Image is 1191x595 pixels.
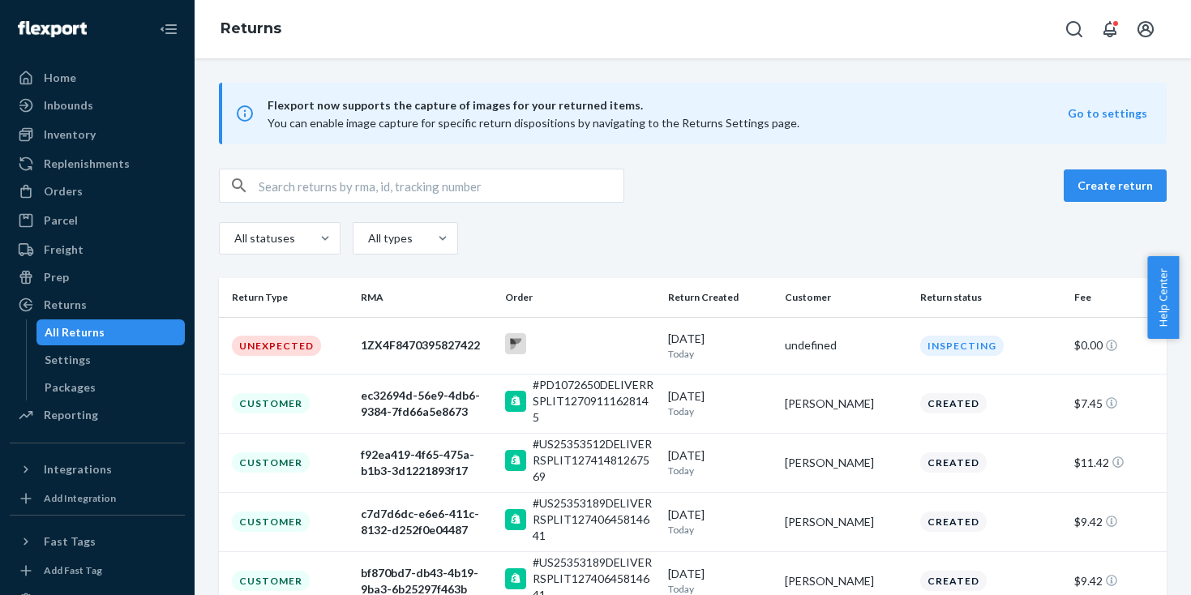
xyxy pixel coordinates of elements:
td: $11.42 [1068,433,1167,492]
th: Return Created [662,278,779,317]
p: Today [668,405,773,418]
div: Created [920,452,987,473]
td: $7.45 [1068,374,1167,433]
a: Freight [10,237,185,263]
th: Return Type [219,278,354,317]
div: Integrations [44,461,112,477]
div: [DATE] [668,507,773,537]
div: Unexpected [232,336,321,356]
div: Add Integration [44,491,116,505]
td: $0.00 [1068,317,1167,374]
div: c7d7d6dc-e6e6-411c-8132-d252f0e04487 [361,506,492,538]
div: Prep [44,269,69,285]
div: Created [920,512,987,532]
button: Close Navigation [152,13,185,45]
div: Inspecting [920,336,1004,356]
div: Fast Tags [44,533,96,550]
span: You can enable image capture for specific return dispositions by navigating to the Returns Settin... [268,116,799,130]
th: Customer [778,278,914,317]
button: Open account menu [1129,13,1162,45]
th: RMA [354,278,499,317]
div: [DATE] [668,331,773,361]
div: f92ea419-4f65-475a-b1b3-3d1221893f17 [361,447,492,479]
a: Add Fast Tag [10,561,185,580]
div: Returns [44,297,87,313]
ol: breadcrumbs [208,6,294,53]
div: All statuses [234,230,293,246]
p: Today [668,464,773,477]
td: $9.42 [1068,492,1167,551]
a: Orders [10,178,185,204]
p: Today [668,523,773,537]
a: Reporting [10,402,185,428]
a: Returns [10,292,185,318]
button: Open Search Box [1058,13,1090,45]
div: [PERSON_NAME] [785,514,907,530]
div: #US25353189DELIVERRSPLIT12740645814641 [533,495,654,544]
div: Add Fast Tag [44,563,102,577]
a: All Returns [36,319,186,345]
button: Create return [1064,169,1167,202]
input: Search returns by rma, id, tracking number [259,169,623,202]
th: Fee [1068,278,1167,317]
a: Prep [10,264,185,290]
div: [PERSON_NAME] [785,573,907,589]
div: Reporting [44,407,98,423]
div: Packages [45,379,96,396]
div: ec32694d-56e9-4db6-9384-7fd66a5e8673 [361,387,492,420]
a: Inbounds [10,92,185,118]
div: Home [44,70,76,86]
div: Customer [232,512,310,532]
img: Flexport logo [18,21,87,37]
div: All types [368,230,410,246]
a: Parcel [10,208,185,233]
div: Customer [232,571,310,591]
button: Fast Tags [10,529,185,554]
div: Customer [232,452,310,473]
div: Freight [44,242,84,258]
button: Go to settings [1068,105,1147,122]
div: #US25353512DELIVERRSPLIT12741481267569 [533,436,654,485]
div: All Returns [45,324,105,340]
div: Settings [45,352,91,368]
div: 1ZX4F8470395827422 [361,337,492,353]
div: [DATE] [668,388,773,418]
div: Customer [232,393,310,413]
div: Created [920,393,987,413]
a: Inventory [10,122,185,148]
button: Integrations [10,456,185,482]
p: Today [668,347,773,361]
a: Packages [36,375,186,400]
a: Returns [221,19,281,37]
div: [DATE] [668,447,773,477]
div: Created [920,571,987,591]
div: Orders [44,183,83,199]
div: Parcel [44,212,78,229]
div: undefined [785,337,907,353]
div: #PD1072650DELIVERRSPLIT12709111628145 [533,377,654,426]
div: [PERSON_NAME] [785,455,907,471]
a: Settings [36,347,186,373]
div: Replenishments [44,156,130,172]
div: Inventory [44,126,96,143]
div: Inbounds [44,97,93,113]
a: Add Integration [10,489,185,508]
button: Help Center [1147,256,1179,339]
div: [PERSON_NAME] [785,396,907,412]
th: Return status [914,278,1067,317]
th: Order [499,278,661,317]
a: Home [10,65,185,91]
span: Flexport now supports the capture of images for your returned items. [268,96,1068,115]
a: Replenishments [10,151,185,177]
button: Open notifications [1094,13,1126,45]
